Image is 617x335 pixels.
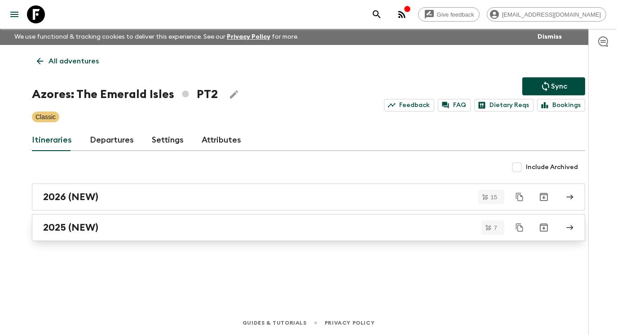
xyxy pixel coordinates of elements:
[32,214,585,241] a: 2025 (NEW)
[43,222,98,233] h2: 2025 (NEW)
[487,7,606,22] div: [EMAIL_ADDRESS][DOMAIN_NAME]
[152,130,184,151] a: Settings
[202,130,241,151] a: Attributes
[511,189,528,205] button: Duplicate
[522,77,585,95] button: Sync adventure departures to the booking engine
[485,194,502,200] span: 15
[384,99,434,112] a: Feedback
[474,99,533,112] a: Dietary Reqs
[535,219,553,237] button: Archive
[48,56,99,67] p: All adventures
[32,52,104,70] a: All adventures
[32,183,585,210] a: 2026 (NEW)
[90,130,134,151] a: Departures
[325,318,375,328] a: Privacy Policy
[368,5,386,23] button: search adventures
[418,7,480,22] a: Give feedback
[551,81,567,92] p: Sync
[5,5,23,23] button: menu
[438,99,471,112] a: FAQ
[225,85,243,103] button: Edit Adventure Title
[32,85,218,103] h1: Azores: The Emerald Isles PT2
[535,188,553,206] button: Archive
[32,130,72,151] a: Itineraries
[489,225,502,231] span: 7
[11,29,302,45] p: We use functional & tracking cookies to deliver this experience. See our for more.
[535,31,564,43] button: Dismiss
[432,11,479,18] span: Give feedback
[35,112,56,121] p: Classic
[526,163,578,172] span: Include Archived
[511,219,528,236] button: Duplicate
[537,99,585,112] a: Bookings
[242,318,307,328] a: Guides & Tutorials
[227,34,270,40] a: Privacy Policy
[43,191,98,203] h2: 2026 (NEW)
[497,11,606,18] span: [EMAIL_ADDRESS][DOMAIN_NAME]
